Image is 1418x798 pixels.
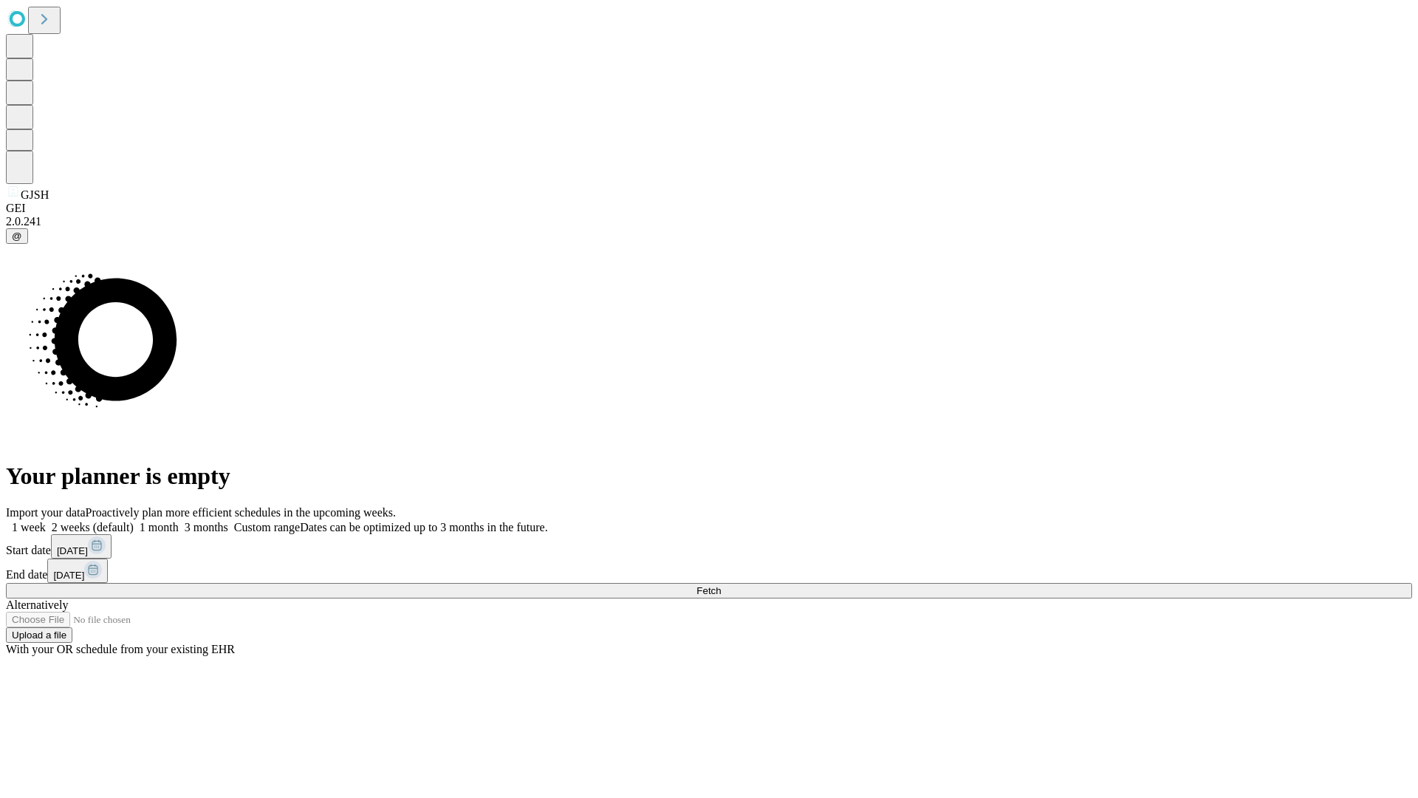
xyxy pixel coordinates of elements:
span: Fetch [696,585,721,596]
div: 2.0.241 [6,215,1412,228]
div: End date [6,559,1412,583]
span: Custom range [234,521,300,533]
span: [DATE] [53,570,84,581]
h1: Your planner is empty [6,463,1412,490]
span: Import your data [6,506,86,519]
button: [DATE] [47,559,108,583]
button: Upload a file [6,627,72,643]
span: 1 week [12,521,46,533]
div: GEI [6,202,1412,215]
span: 2 weeks (default) [52,521,134,533]
button: @ [6,228,28,244]
button: [DATE] [51,534,112,559]
span: Dates can be optimized up to 3 months in the future. [300,521,547,533]
span: @ [12,231,22,242]
span: 1 month [140,521,179,533]
div: Start date [6,534,1412,559]
span: Alternatively [6,598,68,611]
span: With your OR schedule from your existing EHR [6,643,235,655]
span: [DATE] [57,545,88,556]
button: Fetch [6,583,1412,598]
span: 3 months [185,521,228,533]
span: Proactively plan more efficient schedules in the upcoming weeks. [86,506,396,519]
span: GJSH [21,188,49,201]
